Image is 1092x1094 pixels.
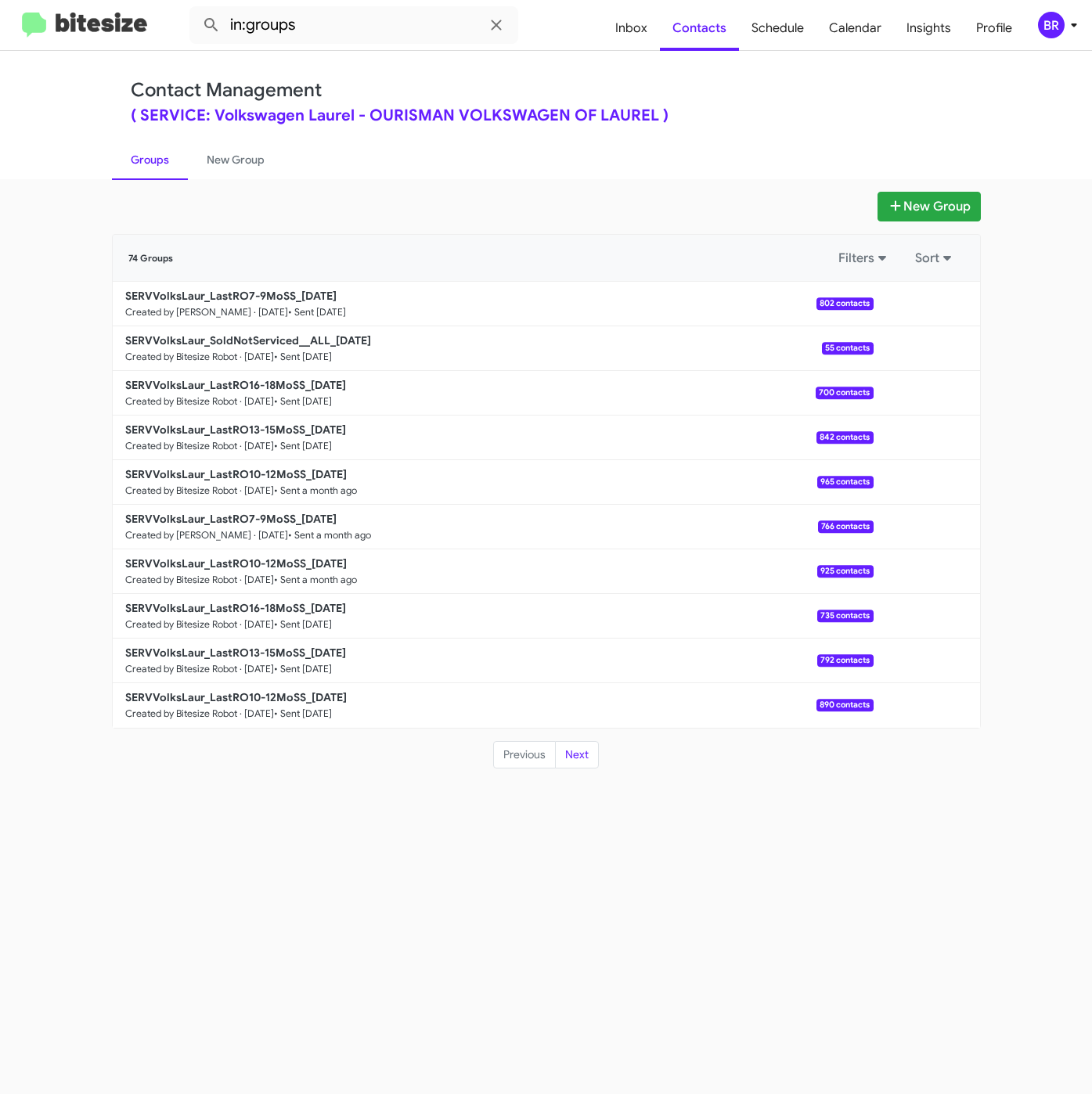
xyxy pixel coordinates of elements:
small: • Sent a month ago [274,484,357,497]
b: SERVVolksLaur_LastRO16-18MoSS_[DATE] [125,378,346,392]
b: SERVVolksLaur_LastRO16-18MoSS_[DATE] [125,601,346,615]
small: • Sent [DATE] [274,707,332,720]
span: 792 contacts [817,654,873,667]
small: Created by Bitesize Robot · [DATE] [125,395,274,408]
div: BR [1038,12,1065,38]
small: Created by Bitesize Robot · [DATE] [125,663,274,675]
span: 55 contacts [822,342,873,354]
a: SERVVolksLaur_LastRO10-12MoSS_[DATE]Created by Bitesize Robot · [DATE]• Sent [DATE]890 contacts [113,683,874,728]
span: 74 Groups [128,253,173,264]
a: SERVVolksLaur_LastRO10-12MoSS_[DATE]Created by Bitesize Robot · [DATE]• Sent a month ago965 contacts [113,460,874,505]
span: 890 contacts [816,699,873,711]
a: Profile [964,5,1025,51]
button: Next [555,741,599,769]
small: • Sent a month ago [274,574,357,586]
small: Created by Bitesize Robot · [DATE] [125,618,274,631]
small: Created by Bitesize Robot · [DATE] [125,351,274,363]
small: Created by Bitesize Robot · [DATE] [125,440,274,452]
input: Search [189,6,518,44]
div: ( SERVICE: Volkswagen Laurel - OURISMAN VOLKSWAGEN OF LAUREL ) [131,108,962,124]
a: New Group [188,139,283,180]
a: Groups [112,139,188,180]
span: 965 contacts [817,476,873,488]
a: Calendar [816,5,894,51]
small: • Sent [DATE] [274,440,332,452]
a: Inbox [603,5,660,51]
b: SERVVolksLaur_LastRO10-12MoSS_[DATE] [125,556,347,570]
small: • Sent [DATE] [274,618,332,631]
small: • Sent [DATE] [288,306,346,318]
span: 766 contacts [818,520,873,533]
small: • Sent a month ago [288,529,371,542]
b: SERVVolksLaur_SoldNotServiced__ALL_[DATE] [125,333,371,347]
b: SERVVolksLaur_LastRO13-15MoSS_[DATE] [125,423,346,437]
button: BR [1025,12,1075,38]
a: SERVVolksLaur_LastRO7-9MoSS_[DATE]Created by [PERSON_NAME] · [DATE]• Sent [DATE]802 contacts [113,282,874,326]
small: Created by Bitesize Robot · [DATE] [125,707,274,720]
small: Created by Bitesize Robot · [DATE] [125,574,274,586]
a: Contact Management [131,78,322,102]
a: SERVVolksLaur_LastRO16-18MoSS_[DATE]Created by Bitesize Robot · [DATE]• Sent [DATE]700 contacts [113,371,874,416]
a: SERVVolksLaur_LastRO10-12MoSS_[DATE]Created by Bitesize Robot · [DATE]• Sent a month ago925 contacts [113,549,874,594]
small: Created by [PERSON_NAME] · [DATE] [125,306,288,318]
button: New Group [878,192,981,221]
span: 735 contacts [817,610,873,622]
b: SERVVolksLaur_LastRO10-12MoSS_[DATE] [125,467,347,481]
b: SERVVolksLaur_LastRO10-12MoSS_[DATE] [125,690,347,704]
small: • Sent [DATE] [274,663,332,675]
small: • Sent [DATE] [274,351,332,363]
button: Sort [906,244,964,272]
a: Contacts [660,5,739,51]
button: Filters [829,244,899,272]
b: SERVVolksLaur_LastRO13-15MoSS_[DATE] [125,646,346,660]
a: SERVVolksLaur_LastRO13-15MoSS_[DATE]Created by Bitesize Robot · [DATE]• Sent [DATE]792 contacts [113,639,874,683]
b: SERVVolksLaur_LastRO7-9MoSS_[DATE] [125,289,337,303]
b: SERVVolksLaur_LastRO7-9MoSS_[DATE] [125,512,337,526]
span: 925 contacts [817,565,873,578]
small: Created by Bitesize Robot · [DATE] [125,484,274,497]
span: 842 contacts [816,431,873,444]
a: SERVVolksLaur_LastRO13-15MoSS_[DATE]Created by Bitesize Robot · [DATE]• Sent [DATE]842 contacts [113,416,874,460]
a: Schedule [739,5,816,51]
small: • Sent [DATE] [274,395,332,408]
small: Created by [PERSON_NAME] · [DATE] [125,529,288,542]
span: 802 contacts [816,297,873,310]
a: SERVVolksLaur_SoldNotServiced__ALL_[DATE]Created by Bitesize Robot · [DATE]• Sent [DATE]55 contacts [113,326,874,371]
a: SERVVolksLaur_LastRO7-9MoSS_[DATE]Created by [PERSON_NAME] · [DATE]• Sent a month ago766 contacts [113,505,874,549]
a: SERVVolksLaur_LastRO16-18MoSS_[DATE]Created by Bitesize Robot · [DATE]• Sent [DATE]735 contacts [113,594,874,639]
a: Insights [894,5,964,51]
span: 700 contacts [816,387,873,399]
